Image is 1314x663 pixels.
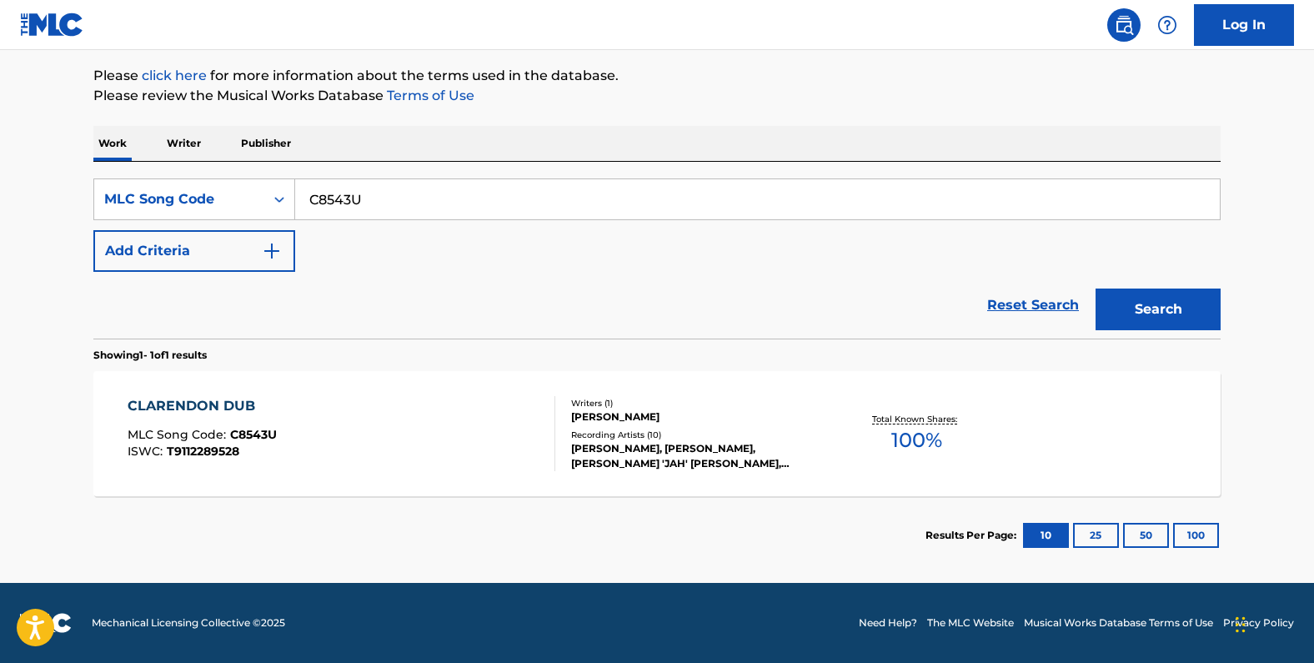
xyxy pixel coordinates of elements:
a: Privacy Policy [1223,615,1294,630]
span: Mechanical Licensing Collective © 2025 [92,615,285,630]
img: MLC Logo [20,13,84,37]
div: [PERSON_NAME], [PERSON_NAME], [PERSON_NAME] 'JAH' [PERSON_NAME], [PERSON_NAME], [PERSON_NAME], [P... [571,441,823,471]
div: [PERSON_NAME] [571,409,823,424]
span: MLC Song Code : [128,427,230,442]
p: Please for more information about the terms used in the database. [93,66,1221,86]
form: Search Form [93,178,1221,339]
a: Log In [1194,4,1294,46]
iframe: Chat Widget [1231,583,1314,663]
button: Search [1096,289,1221,330]
a: Musical Works Database Terms of Use [1024,615,1213,630]
div: CLARENDON DUB [128,396,277,416]
p: Publisher [236,126,296,161]
a: Terms of Use [384,88,474,103]
a: The MLC Website [927,615,1014,630]
a: Public Search [1107,8,1141,42]
div: Help [1151,8,1184,42]
a: Reset Search [979,287,1087,324]
span: 100 % [891,425,942,455]
span: T9112289528 [167,444,239,459]
button: 50 [1123,523,1169,548]
a: CLARENDON DUBMLC Song Code:C8543UISWC:T9112289528Writers (1)[PERSON_NAME]Recording Artists (10)[P... [93,371,1221,496]
img: 9d2ae6d4665cec9f34b9.svg [262,241,282,261]
p: Total Known Shares: [872,413,961,425]
a: click here [142,68,207,83]
div: MLC Song Code [104,189,254,209]
div: Writers ( 1 ) [571,397,823,409]
p: Results Per Page: [925,528,1021,543]
div: Drag [1236,600,1246,650]
p: Writer [162,126,206,161]
button: 10 [1023,523,1069,548]
button: 25 [1073,523,1119,548]
p: Showing 1 - 1 of 1 results [93,348,207,363]
span: ISWC : [128,444,167,459]
p: Please review the Musical Works Database [93,86,1221,106]
img: help [1157,15,1177,35]
img: search [1114,15,1134,35]
a: Need Help? [859,615,917,630]
img: logo [20,613,72,633]
div: Recording Artists ( 10 ) [571,429,823,441]
button: 100 [1173,523,1219,548]
span: C8543U [230,427,277,442]
p: Work [93,126,132,161]
button: Add Criteria [93,230,295,272]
